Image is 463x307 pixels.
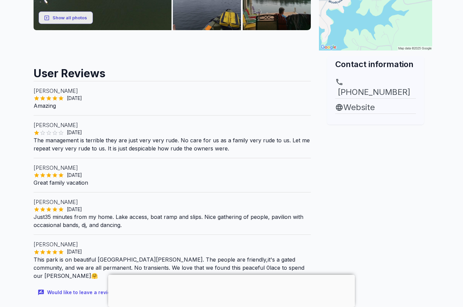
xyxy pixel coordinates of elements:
p: This park is on beautiful [GEOGRAPHIC_DATA][PERSON_NAME]. The people are friendly,it's a gated co... [34,255,311,280]
span: [DATE] [64,129,85,136]
p: Great family vacation [34,179,311,187]
p: Amazing [34,102,311,110]
p: [PERSON_NAME] [34,240,311,248]
p: Just35 minutes from my home. Lake access, boat ramp and slips. Nice gathering of people, pavilion... [34,213,311,229]
p: [PERSON_NAME] [34,198,311,206]
h2: User Reviews [34,61,311,81]
p: The management is terrible they are just very very rude. No care for us as a family very rude to ... [34,136,311,152]
button: Show all photos [39,12,93,24]
p: [PERSON_NAME] [34,121,311,129]
span: [DATE] [64,172,85,179]
a: [PHONE_NUMBER] [335,78,416,98]
iframe: Advertisement [34,30,311,61]
span: [DATE] [64,248,85,255]
p: [PERSON_NAME] [34,87,311,95]
p: [PERSON_NAME] [34,164,311,172]
span: [DATE] [64,206,85,213]
a: Website [335,101,416,114]
iframe: Advertisement [319,125,432,209]
h2: Contact information [335,59,416,70]
span: [DATE] [64,95,85,102]
iframe: Advertisement [108,275,355,305]
button: Would like to leave a review? [34,285,123,300]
